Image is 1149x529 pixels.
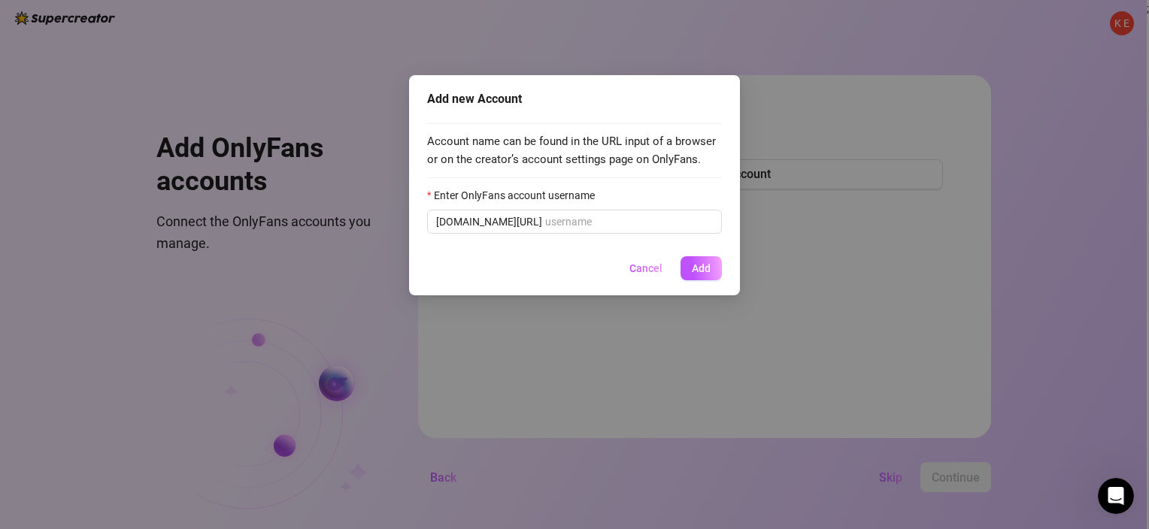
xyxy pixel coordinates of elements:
span: Cancel [629,262,662,274]
iframe: Intercom live chat [1098,478,1134,514]
button: Cancel [617,256,675,280]
span: [DOMAIN_NAME][URL] [436,213,542,230]
span: Add [692,262,711,274]
button: Add [681,256,722,280]
label: Enter OnlyFans account username [427,187,605,204]
span: Account name can be found in the URL input of a browser or on the creator’s account settings page... [427,133,722,168]
div: Add new Account [427,90,722,108]
input: Enter OnlyFans account username [545,213,713,230]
